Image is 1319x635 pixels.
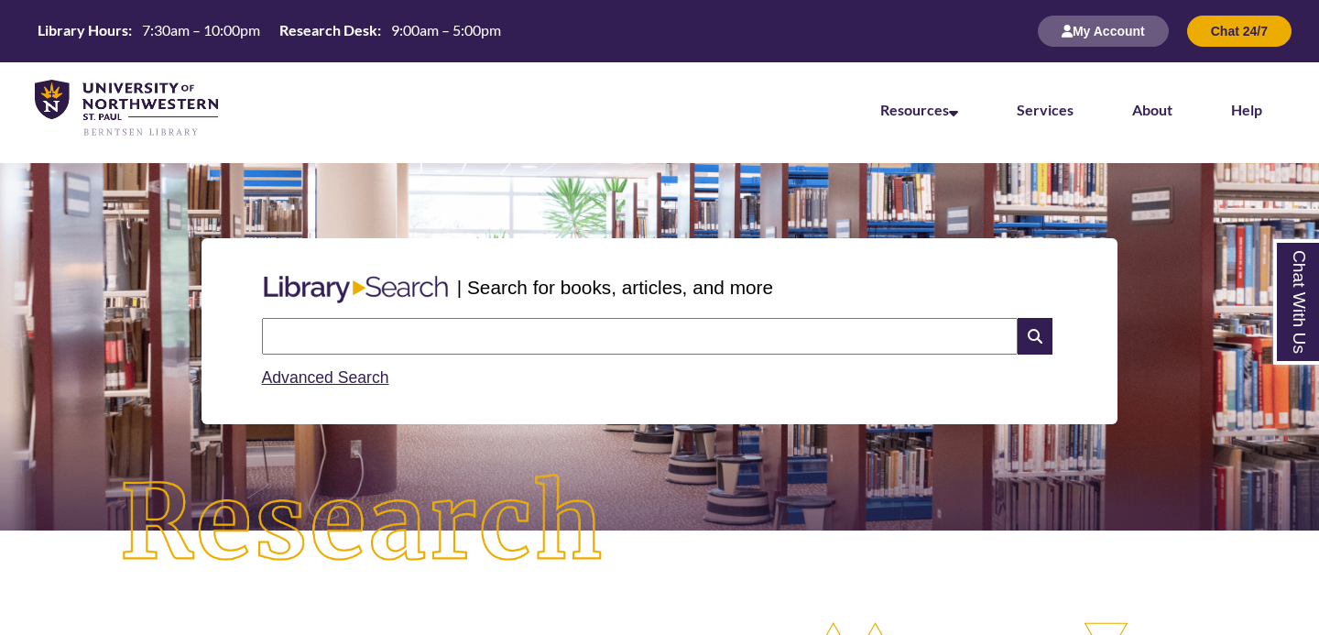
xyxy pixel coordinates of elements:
img: Research [66,421,659,627]
i: Search [1018,318,1052,355]
img: Libary Search [255,268,457,311]
th: Library Hours: [30,20,135,40]
a: Resources [880,101,958,118]
button: My Account [1038,16,1169,47]
table: Hours Today [30,20,508,40]
a: Help [1231,101,1262,118]
a: Hours Today [30,20,508,42]
img: UNWSP Library Logo [35,80,218,137]
button: Chat 24/7 [1187,16,1292,47]
p: | Search for books, articles, and more [457,273,773,301]
a: Services [1017,101,1074,118]
th: Research Desk: [272,20,384,40]
a: My Account [1038,23,1169,38]
a: Chat 24/7 [1187,23,1292,38]
span: 7:30am – 10:00pm [142,21,260,38]
span: 9:00am – 5:00pm [391,21,501,38]
a: About [1132,101,1172,118]
a: Advanced Search [262,368,389,387]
